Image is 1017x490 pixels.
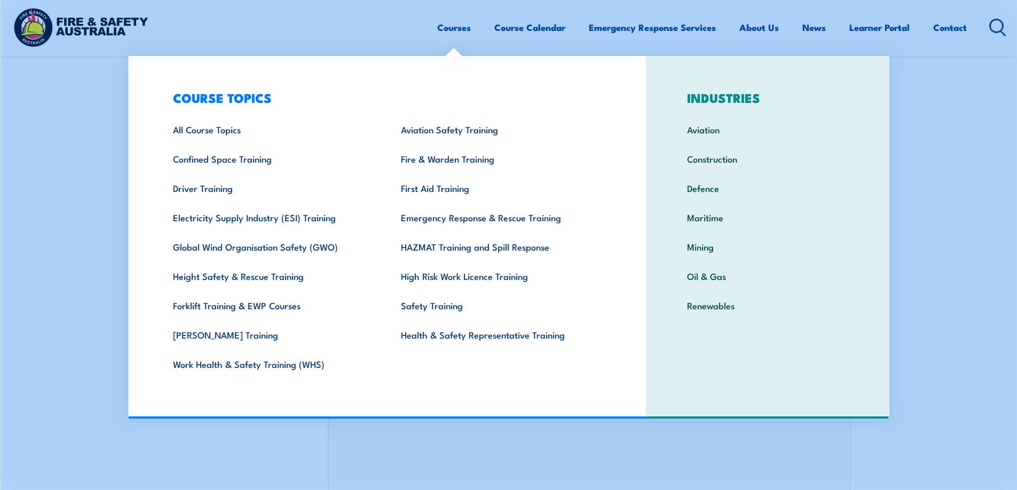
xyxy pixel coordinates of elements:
[671,90,864,105] h3: INDUSTRIES
[156,203,384,232] a: Electricity Supply Industry (ESI) Training
[671,173,864,203] a: Defence
[671,232,864,261] a: Mining
[156,261,384,291] a: Height Safety & Rescue Training
[384,115,612,144] a: Aviation Safety Training
[933,13,967,42] a: Contact
[671,115,864,144] a: Aviation
[384,173,612,203] a: First Aid Training
[849,13,910,42] a: Learner Portal
[671,144,864,173] a: Construction
[384,291,612,320] a: Safety Training
[156,232,384,261] a: Global Wind Organisation Safety (GWO)
[739,13,779,42] a: About Us
[494,13,565,42] a: Course Calendar
[156,144,384,173] a: Confined Space Training
[156,320,384,349] a: [PERSON_NAME] Training
[384,203,612,232] a: Emergency Response & Rescue Training
[589,13,716,42] a: Emergency Response Services
[156,115,384,144] a: All Course Topics
[802,13,826,42] a: News
[384,144,612,173] a: Fire & Warden Training
[671,291,864,320] a: Renewables
[156,291,384,320] a: Forklift Training & EWP Courses
[671,203,864,232] a: Maritime
[437,13,471,42] a: Courses
[156,349,384,379] a: Work Health & Safety Training (WHS)
[384,320,612,349] a: Health & Safety Representative Training
[156,173,384,203] a: Driver Training
[671,261,864,291] a: Oil & Gas
[384,232,612,261] a: HAZMAT Training and Spill Response
[156,90,612,105] h3: COURSE TOPICS
[384,261,612,291] a: High Risk Work Licence Training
